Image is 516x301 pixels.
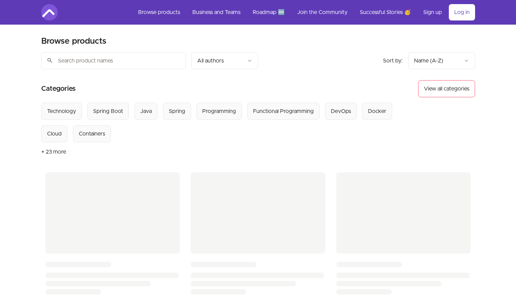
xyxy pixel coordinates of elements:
div: Programming [202,107,236,115]
div: Java [140,107,152,115]
a: Successful Stories 🥳 [354,4,416,20]
a: Log in [449,4,475,20]
div: Cloud [47,130,62,138]
input: Search product names [41,52,186,69]
a: Browse products [133,4,186,20]
a: Sign up [418,4,447,20]
button: Product sort options [408,52,475,69]
span: Sort by: [383,58,403,63]
h2: Browse products [41,36,106,47]
button: + 23 more [41,142,66,161]
div: Docker [368,107,386,115]
div: Spring [169,107,185,115]
a: Roadmap 🆕 [247,4,290,20]
div: Technology [47,107,76,115]
div: Containers [79,130,105,138]
nav: Main [133,4,475,20]
h2: Categories [41,80,76,97]
div: DevOps [331,107,351,115]
div: Functional Programming [253,107,314,115]
img: Amigoscode logo [41,4,58,20]
div: Spring Boot [93,107,123,115]
a: Business and Teams [187,4,246,20]
a: Join the Community [292,4,353,20]
span: search [47,56,53,65]
button: View all categories [418,80,475,97]
button: Filter by author [191,52,258,69]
